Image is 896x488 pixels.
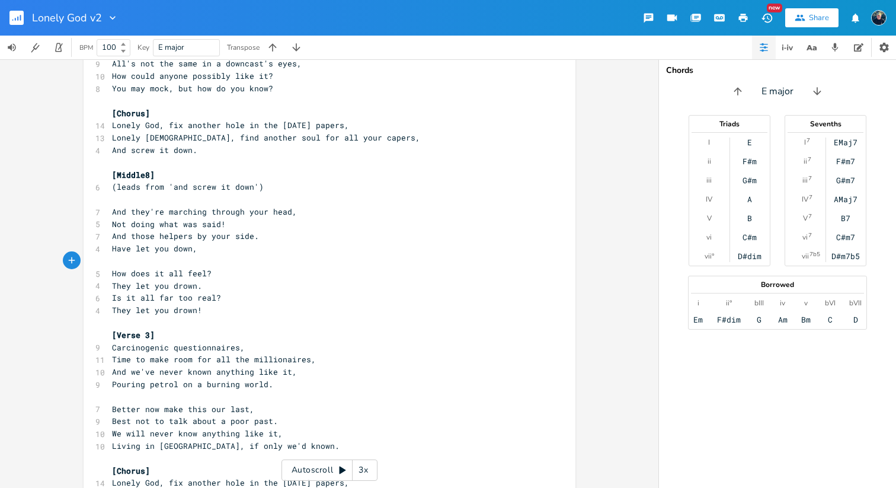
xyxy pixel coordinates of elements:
span: And those helpers by your side. [112,231,259,241]
div: EMaj7 [834,138,857,147]
span: Time to make room for all the millionaires, [112,354,316,365]
div: Bm [801,315,811,324]
div: E [747,138,752,147]
span: E major [158,42,184,53]
span: [Chorus] [112,465,150,476]
div: Transpose [227,44,260,51]
div: Am [778,315,788,324]
div: D#dim [738,251,761,261]
span: Better now make this our last, [112,404,254,414]
span: E major [761,85,793,98]
div: C#m [743,232,757,242]
span: Have let you down, [112,243,197,254]
div: ii° [726,298,732,308]
div: D#m7b5 [831,251,860,261]
div: Share [809,12,829,23]
sup: 7 [808,155,811,164]
sup: 7 [809,193,812,202]
span: How could anyone possibly like it? [112,71,273,81]
div: Borrowed [689,281,866,288]
span: All's not the same in a downcast's eyes, [112,58,302,69]
div: bVII [849,298,862,308]
sup: 7 [808,231,812,240]
div: i [697,298,699,308]
sup: 7 [808,174,812,183]
span: And they're marching through your head, [112,206,297,217]
sup: 7 [808,212,812,221]
div: vi [802,232,808,242]
div: A [747,194,752,204]
div: bIII [754,298,764,308]
div: Autoscroll [281,460,377,481]
div: iii [802,176,808,185]
div: vii [802,251,809,261]
div: Sevenths [785,120,866,127]
span: You may mock, but how do you know? [112,83,273,94]
button: New [755,7,779,28]
button: Share [785,8,839,27]
span: Not doing what was said! [112,219,226,229]
sup: 7b5 [809,250,820,259]
div: Triads [689,120,770,127]
div: G#m7 [836,176,855,185]
div: vi [706,232,712,242]
span: [Verse 3] [112,330,155,340]
div: Key [137,44,149,51]
div: iii [706,176,712,185]
div: C#m7 [836,232,855,242]
div: F#m [743,157,757,166]
div: bVI [825,298,836,308]
div: IV [802,194,808,204]
sup: 7 [807,136,810,145]
span: Lonely God v2 [32,12,102,23]
span: Lonely [DEMOGRAPHIC_DATA], find another soul for all your capers, [112,132,420,143]
div: G#m [743,176,757,185]
div: Chords [666,66,889,75]
div: V [707,213,712,223]
div: 3x [353,460,374,481]
div: ii [804,157,807,166]
span: They let you drown! [112,305,202,315]
div: iv [780,298,785,308]
div: New [767,4,782,12]
span: Best not to talk about a poor past. [112,416,278,426]
span: Pouring petrol on a burning world. [112,379,273,390]
span: Living in [GEOGRAPHIC_DATA], if only we'd known. [112,441,340,451]
span: And screw it down. [112,145,197,155]
span: [Middle8] [112,170,155,180]
span: And we've never known anything like it, [112,366,297,377]
span: They let you drown. [112,280,202,291]
div: v [804,298,808,308]
div: ii [708,157,711,166]
span: We will never know anything like it, [112,428,283,439]
span: Lonely God, fix another hole in the [DATE] papers, [112,120,349,130]
div: BPM [79,44,93,51]
div: V [803,213,808,223]
span: [Chorus] [112,108,150,119]
div: C [828,315,833,324]
div: B7 [841,213,850,223]
div: IV [706,194,712,204]
div: F#m7 [836,157,855,166]
div: B [747,213,752,223]
div: AMaj7 [834,194,857,204]
div: I [708,138,710,147]
span: (leads from 'and screw it down') [112,181,264,192]
div: G [757,315,761,324]
span: Carcinogenic questionnaires, [112,342,245,353]
span: Lonely God, fix another hole in the [DATE] papers, [112,477,349,488]
span: Is it all far too real? [112,292,221,303]
div: I [804,138,806,147]
div: Em [693,315,703,324]
span: How does it all feel? [112,268,212,279]
div: D [853,315,858,324]
div: F#dim [717,315,741,324]
img: Stew Dean [871,10,887,25]
div: vii° [705,251,714,261]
